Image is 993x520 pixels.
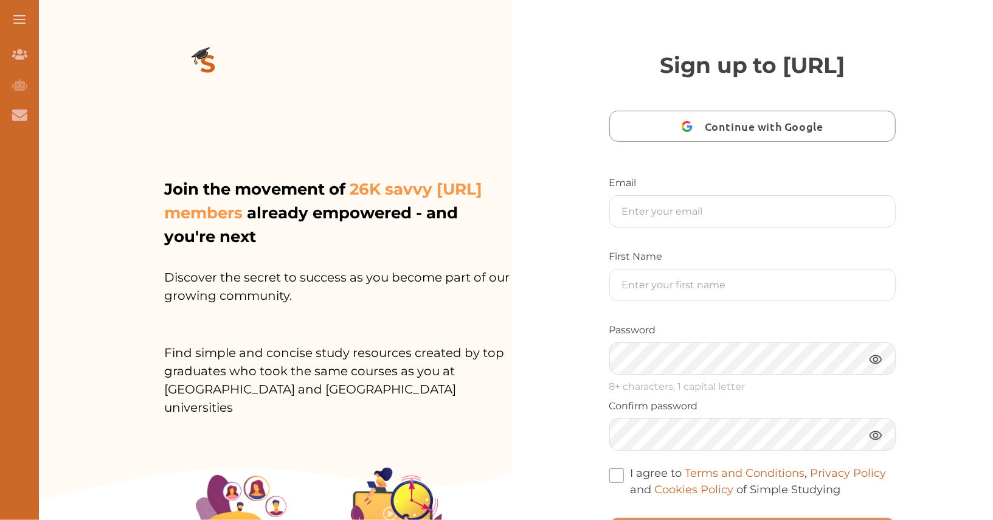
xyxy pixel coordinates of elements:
img: eye.3286bcf0.webp [868,428,883,443]
label: I agree to , and of Simple Studying [609,465,896,498]
input: Enter your email [610,196,896,227]
p: Join the movement of already empowered - and you're next [164,178,510,249]
span: Continue with Google [705,112,829,140]
img: logo [164,22,252,109]
a: Cookies Policy [655,483,734,496]
p: 8+ characters, 1 capital letter [609,380,896,394]
p: First Name [609,249,896,264]
p: Confirm password [609,399,896,414]
p: Find simple and concise study resources created by top graduates who took the same courses as you... [164,324,512,436]
p: Password [609,323,896,338]
p: Sign up to [URL] [609,49,896,81]
input: Enter your first name [610,269,896,300]
p: Discover the secret to success as you become part of our growing community. [164,249,512,324]
button: Continue with Google [609,111,896,142]
img: eye.3286bcf0.webp [868,352,883,367]
p: Email [609,176,896,190]
a: Terms and Conditions [685,466,805,480]
a: Privacy Policy [811,466,887,480]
